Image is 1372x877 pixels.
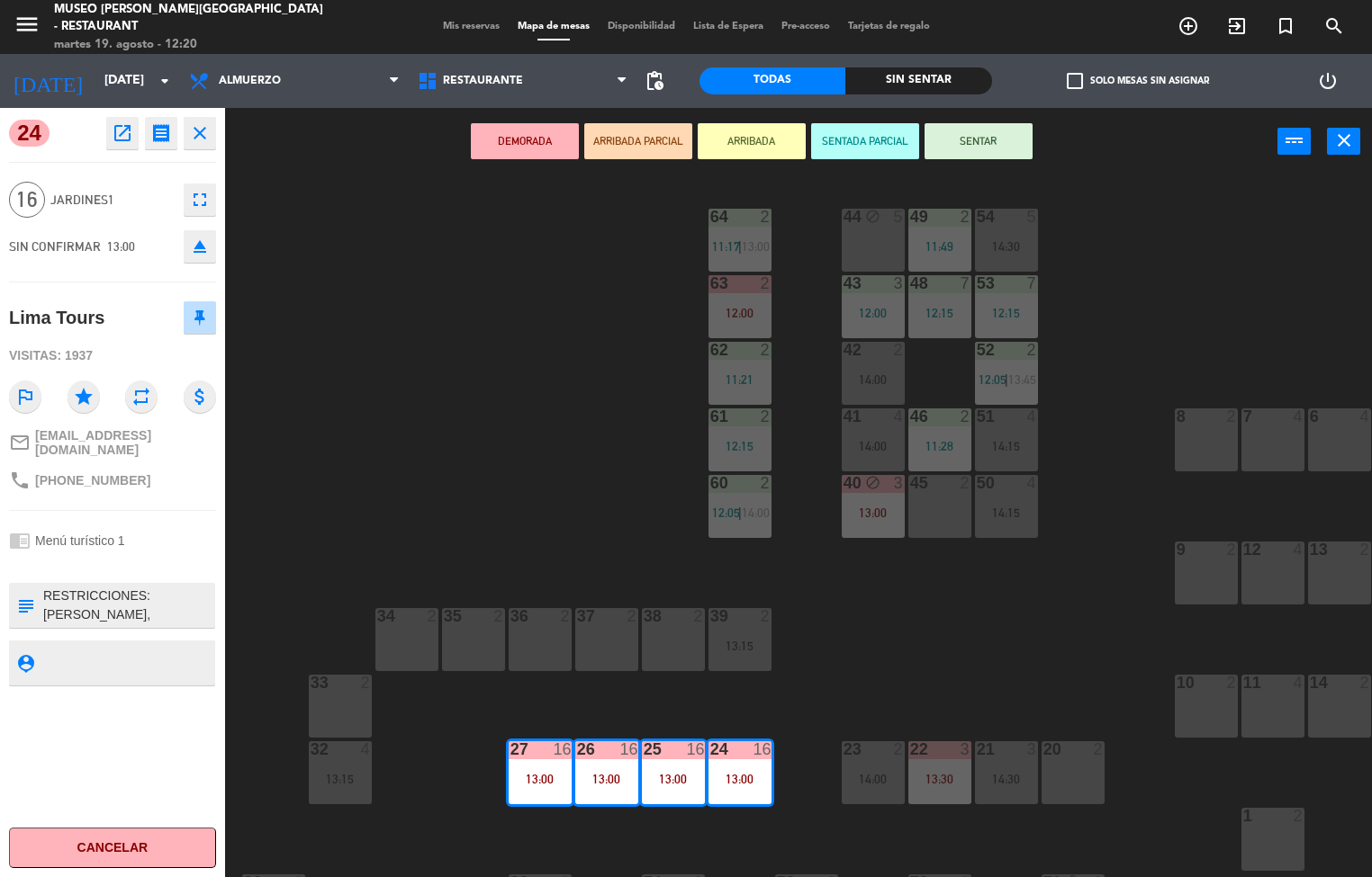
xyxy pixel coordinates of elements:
div: 12:00 [842,307,905,319]
button: SENTADA PARCIAL [811,123,919,159]
span: Tarjetas de regalo [839,22,939,31]
div: 16 [553,741,571,757]
span: [EMAIL_ADDRESS][DOMAIN_NAME] [35,428,216,457]
div: 2 [760,275,771,291]
div: 48 [910,275,911,291]
div: 40 [844,475,844,491]
div: 14:00 [842,773,905,785]
span: Menú turístico 1 [35,533,125,548]
div: 33 [311,675,311,691]
div: 14 [1310,675,1311,691]
div: 13:00 [642,773,705,785]
div: 13:15 [309,773,372,785]
i: mail_outline [9,432,31,453]
button: close [1327,128,1360,155]
span: [PHONE_NUMBER] [35,473,150,488]
i: block [865,475,880,490]
div: 2 [1359,675,1370,691]
div: 2 [560,608,571,624]
div: 37 [577,608,578,624]
i: receipt [150,122,172,144]
div: 26 [577,741,578,757]
div: 4 [1026,475,1037,491]
span: 11:17 [712,239,740,254]
div: 13:30 [908,773,971,785]
div: 2 [760,209,771,225]
span: Disponibilidad [599,22,684,31]
button: open_in_new [106,117,139,149]
button: eject [184,230,216,263]
div: 4 [893,408,904,425]
div: 4 [1359,408,1370,425]
div: 12:15 [709,440,772,452]
i: open_in_new [112,122,133,144]
div: 41 [844,408,844,425]
div: 3 [1026,741,1037,757]
i: search [1323,15,1345,37]
span: check_box_outline_blank [1067,73,1083,89]
div: 2 [360,675,371,691]
span: Mapa de mesas [509,22,599,31]
div: 13:00 [709,773,772,785]
span: | [738,506,742,520]
i: exit_to_app [1226,15,1248,37]
div: 2 [960,475,970,491]
div: 11:21 [709,373,772,386]
div: 13:15 [709,640,772,652]
div: 5 [893,209,904,225]
div: 43 [844,275,844,291]
div: 2 [1093,741,1104,757]
div: 53 [977,275,978,291]
div: 2 [960,408,970,425]
span: Almuerzo [219,75,281,87]
div: 49 [910,209,911,225]
div: Visitas: 1937 [9,340,216,371]
i: outlined_flag [9,380,41,413]
span: 24 [9,120,50,147]
div: 4 [1293,408,1304,425]
div: 14:00 [842,373,905,386]
span: | [1005,372,1008,387]
button: ARRIBADA PARCIAL [584,123,692,159]
div: 61 [710,408,711,425]
div: Museo [PERSON_NAME][GEOGRAPHIC_DATA] - Restaurant [54,1,329,36]
span: 13:00 [742,239,770,254]
div: 12:00 [709,307,772,319]
div: 36 [510,608,511,624]
button: DEMORADA [471,123,579,159]
div: 7 [1243,408,1244,425]
div: 1 [1243,808,1244,824]
span: Jardines1 [50,190,175,210]
i: repeat [125,380,158,413]
div: 2 [1359,541,1370,558]
div: 2 [627,608,637,624]
button: menu [14,11,41,44]
div: 2 [1226,408,1237,425]
div: 13 [1310,541,1311,558]
i: power_input [1284,130,1305,151]
div: 2 [1226,675,1237,691]
i: close [1333,130,1355,151]
span: Mis reservas [434,22,509,31]
div: 14:00 [842,440,905,452]
span: Restaurante [443,75,523,87]
div: 2 [1226,541,1237,558]
div: 46 [910,408,911,425]
div: 35 [444,608,445,624]
div: 27 [510,741,511,757]
div: 60 [710,475,711,491]
div: 22 [910,741,911,757]
span: SIN CONFIRMAR [9,239,101,254]
div: 6 [1310,408,1311,425]
span: 16 [9,182,45,218]
div: 54 [977,209,978,225]
div: 2 [760,342,771,358]
div: 3 [960,741,970,757]
div: 12:15 [908,307,971,319]
div: 14:30 [975,773,1038,785]
div: 62 [710,342,711,358]
div: 11:28 [908,440,971,452]
i: add_circle_outline [1178,15,1199,37]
